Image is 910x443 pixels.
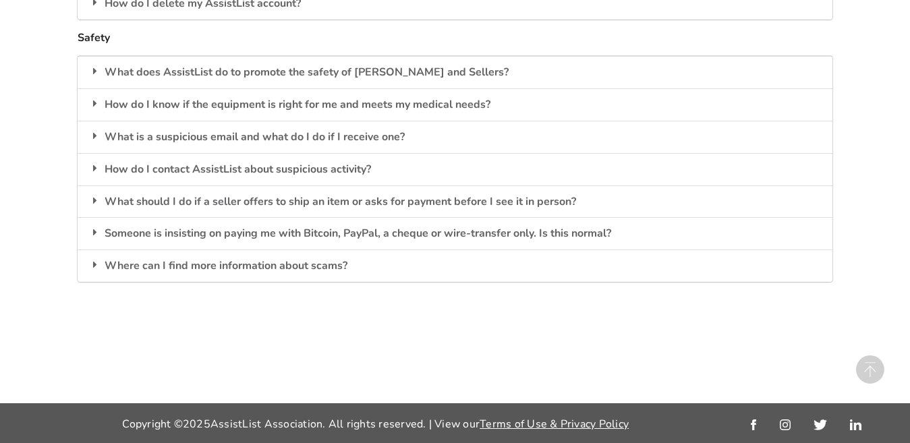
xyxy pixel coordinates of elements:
div: Someone is insisting on paying me with Bitcoin, PayPal, a cheque or wire-transfer only. Is this n... [78,217,832,249]
div: How do I contact AssistList about suspicious activity? [78,153,832,185]
div: What is a suspicious email and what do I do if I receive one? [78,121,832,153]
img: linkedin_link [850,419,861,430]
a: Terms of Use & Privacy Policy [480,417,629,432]
div: What does AssistList do to promote the safety of [PERSON_NAME] and Sellers? [78,56,832,88]
img: twitter_link [814,419,826,430]
img: instagram_link [780,419,791,430]
div: Where can I find more information about scams? [78,249,832,282]
div: How do I know if the equipment is right for me and meets my medical needs? [78,88,832,121]
h5: Safety [78,31,832,45]
img: facebook_link [751,419,756,430]
div: What should I do if a seller offers to ship an item or asks for payment before I see it in person? [78,185,832,218]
